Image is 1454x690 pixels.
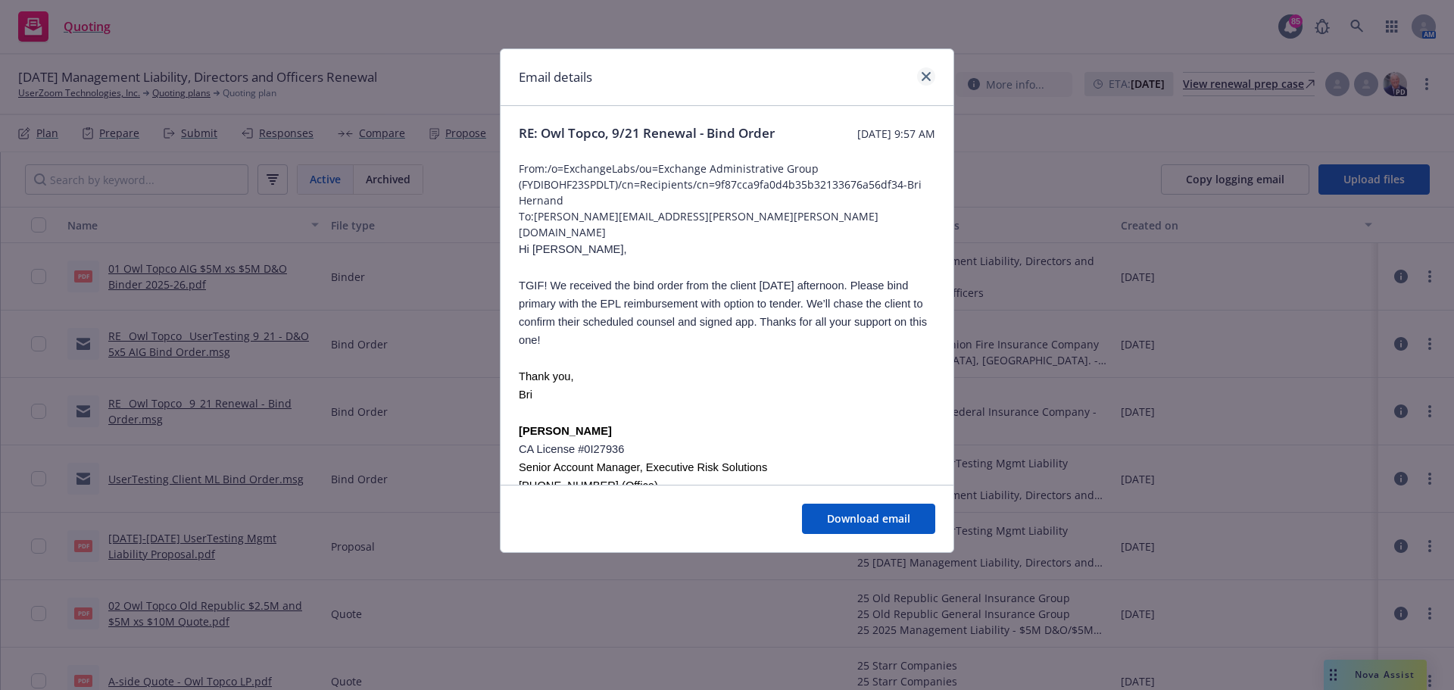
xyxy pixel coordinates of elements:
[802,504,935,534] button: Download email
[519,161,935,208] span: From: /o=ExchangeLabs/ou=Exchange Administrative Group (FYDIBOHF23SPDLT)/cn=Recipients/cn=9f87cca...
[519,389,532,401] span: Bri
[519,370,574,382] span: Thank you,
[917,67,935,86] a: close
[519,443,624,455] span: CA License #0I27936
[519,279,927,346] span: TGIF! We received the bind order from the client [DATE] afternoon. Please bind primary with the E...
[519,461,767,473] span: Senior Account Manager, Executive Risk Solutions
[827,511,910,526] span: Download email
[519,124,775,142] span: RE: Owl Topco, 9/21 Renewal - Bind Order
[519,425,612,437] span: [PERSON_NAME]
[519,208,935,240] span: To: [PERSON_NAME][EMAIL_ADDRESS][PERSON_NAME][PERSON_NAME][DOMAIN_NAME]
[519,67,592,87] h1: Email details
[857,126,935,142] span: [DATE] 9:57 AM
[519,479,658,492] span: [PHONE_NUMBER] (Office)
[519,243,627,255] span: Hi [PERSON_NAME],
